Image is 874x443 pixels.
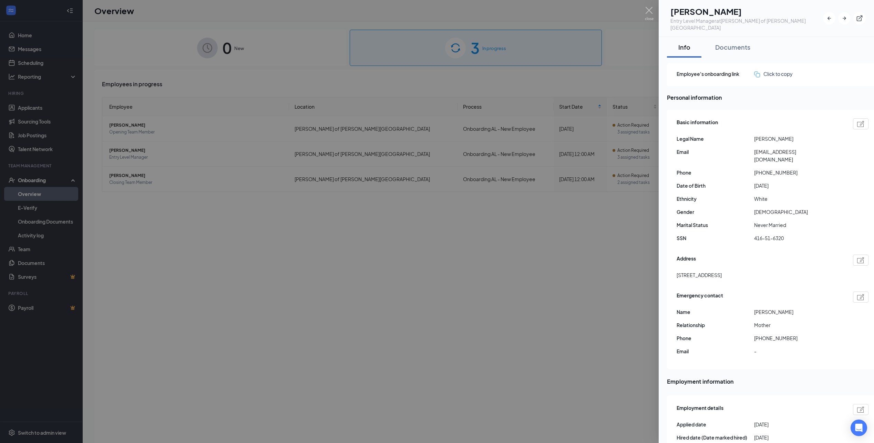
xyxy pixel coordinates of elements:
svg: ExternalLink [856,15,863,22]
span: Emergency contact [677,292,723,303]
span: [DATE] [754,182,832,189]
span: - [754,347,832,355]
span: [PHONE_NUMBER] [754,169,832,176]
span: Hired date (Date marked hired) [677,434,754,441]
span: [EMAIL_ADDRESS][DOMAIN_NAME] [754,148,832,163]
button: ArrowRight [838,12,851,24]
span: Marital Status [677,221,754,229]
span: Relationship [677,321,754,329]
span: Date of Birth [677,182,754,189]
svg: ArrowRight [841,15,848,22]
span: SSN [677,234,754,242]
span: Phone [677,169,754,176]
span: Gender [677,208,754,216]
button: ArrowLeftNew [823,12,835,24]
span: Email [677,148,754,156]
span: Phone [677,334,754,342]
span: 416-51-6320 [754,234,832,242]
h1: [PERSON_NAME] [670,6,823,17]
span: Employment details [677,404,723,415]
div: Documents [715,43,750,51]
span: Never Married [754,221,832,229]
button: Click to copy [754,70,793,78]
svg: ArrowLeftNew [826,15,833,22]
span: Mother [754,321,832,329]
span: Name [677,308,754,316]
div: Open Intercom Messenger [851,420,867,436]
span: Applied date [677,421,754,428]
span: [PERSON_NAME] [754,308,832,316]
img: click-to-copy.71757273a98fde459dfc.svg [754,71,760,77]
span: Email [677,347,754,355]
span: Ethnicity [677,195,754,203]
span: Address [677,255,696,266]
div: Info [674,43,695,51]
span: Employee's onboarding link [677,70,754,78]
span: [DEMOGRAPHIC_DATA] [754,208,832,216]
span: Basic information [677,118,718,129]
span: [PERSON_NAME] [754,135,832,142]
div: Entry Level Manager at [PERSON_NAME] of [PERSON_NAME][GEOGRAPHIC_DATA] [670,17,823,31]
button: ExternalLink [853,12,866,24]
span: [DATE] [754,421,832,428]
span: White [754,195,832,203]
span: [DATE] [754,434,832,441]
span: [STREET_ADDRESS] [677,271,722,279]
span: Legal Name [677,135,754,142]
span: [PHONE_NUMBER] [754,334,832,342]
